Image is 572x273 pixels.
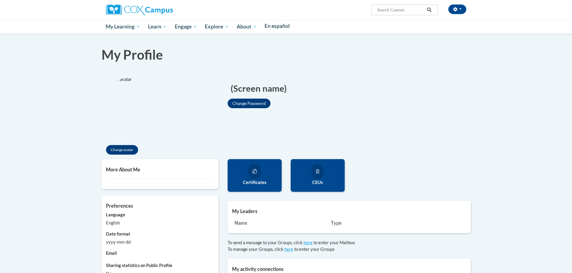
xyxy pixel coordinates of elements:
[425,6,434,13] button: Search
[106,203,214,209] h5: Preferences
[232,266,466,272] h5: My activity connections
[148,23,167,30] span: Learn
[232,179,277,186] label: Certificates
[265,23,290,29] span: En español
[106,220,214,226] div: English
[102,20,144,34] a: My Learning
[106,7,173,12] a: Cox Campus
[426,8,432,12] i: 
[106,262,214,269] label: Sharing statistics on Public Profile
[106,4,173,15] img: Cox Campus
[237,23,257,30] span: About
[231,82,287,94] span: (Screen name)
[106,167,214,172] h5: More About Me
[228,240,303,245] span: To send a message to your Groups, click
[304,240,313,245] a: here
[261,20,294,32] a: En español
[284,247,293,252] a: here
[448,4,466,14] button: Account Settings
[205,23,229,30] span: Explore
[106,212,214,218] label: Language
[106,239,214,245] div: yyyy-mm-dd
[377,6,425,13] input: Search Courses
[171,20,201,34] a: Engage
[295,179,340,186] label: CEUs
[232,208,466,214] h5: My Leaders
[228,99,271,108] button: Change Password
[101,76,168,142] img: profile avatar
[228,247,283,252] span: To manage your Groups, click
[97,20,475,34] div: Main menu
[106,231,214,237] label: Date format
[313,240,355,245] span: to enter your Mailbox
[101,47,163,62] span: My Profile
[106,145,138,155] button: Change avatar
[106,23,140,30] span: My Learning
[328,217,414,229] th: Type
[106,250,214,257] label: Email
[294,247,334,252] span: to enter your Groups
[201,20,233,34] a: Explore
[233,20,261,34] a: About
[232,217,329,229] th: Name
[175,23,197,30] span: Engage
[144,20,171,34] a: Learn
[101,76,168,142] div: Click to change the profile picture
